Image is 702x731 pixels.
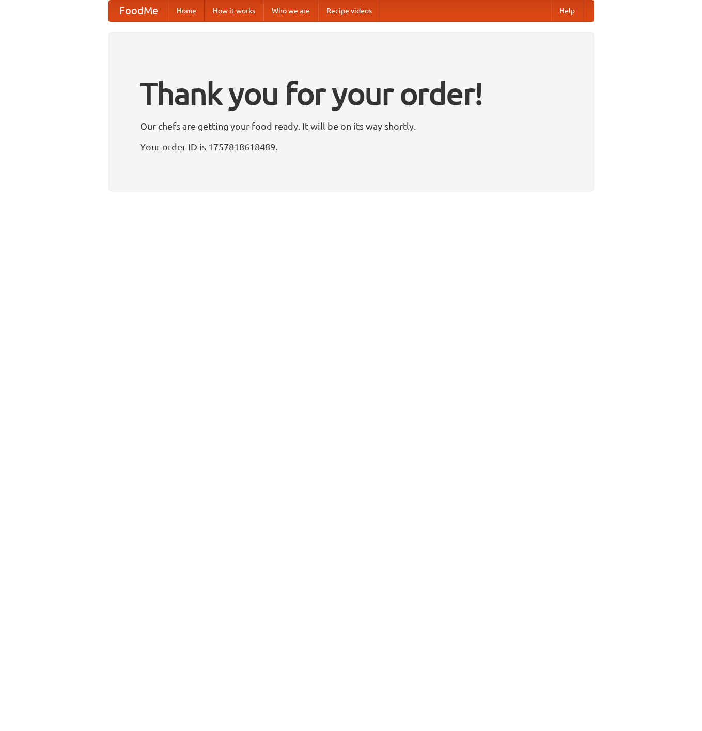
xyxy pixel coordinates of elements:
a: Recipe videos [318,1,380,21]
p: Our chefs are getting your food ready. It will be on its way shortly. [140,118,563,134]
a: Home [168,1,205,21]
a: Help [551,1,583,21]
a: Who we are [263,1,318,21]
h1: Thank you for your order! [140,69,563,118]
a: FoodMe [109,1,168,21]
p: Your order ID is 1757818618489. [140,139,563,154]
a: How it works [205,1,263,21]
